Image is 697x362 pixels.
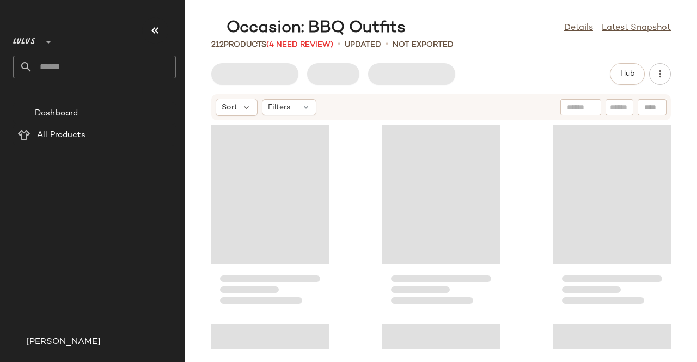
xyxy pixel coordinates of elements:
span: Hub [620,70,635,78]
p: Not Exported [393,39,454,51]
a: Details [564,22,593,35]
span: Filters [268,102,290,113]
span: (4 Need Review) [266,41,333,49]
div: Products [211,39,333,51]
span: Sort [222,102,237,113]
a: Latest Snapshot [602,22,671,35]
div: Loading... [382,123,500,314]
span: Dashboard [35,107,78,120]
div: Loading... [211,123,329,314]
button: Hub [610,63,645,85]
div: Loading... [553,123,671,314]
div: Occasion: BBQ Outfits [211,17,406,39]
span: Lulus [13,29,35,49]
span: • [338,38,340,51]
span: • [386,38,388,51]
span: 212 [211,41,224,49]
span: [PERSON_NAME] [26,336,101,349]
p: updated [345,39,381,51]
span: All Products [37,129,85,142]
